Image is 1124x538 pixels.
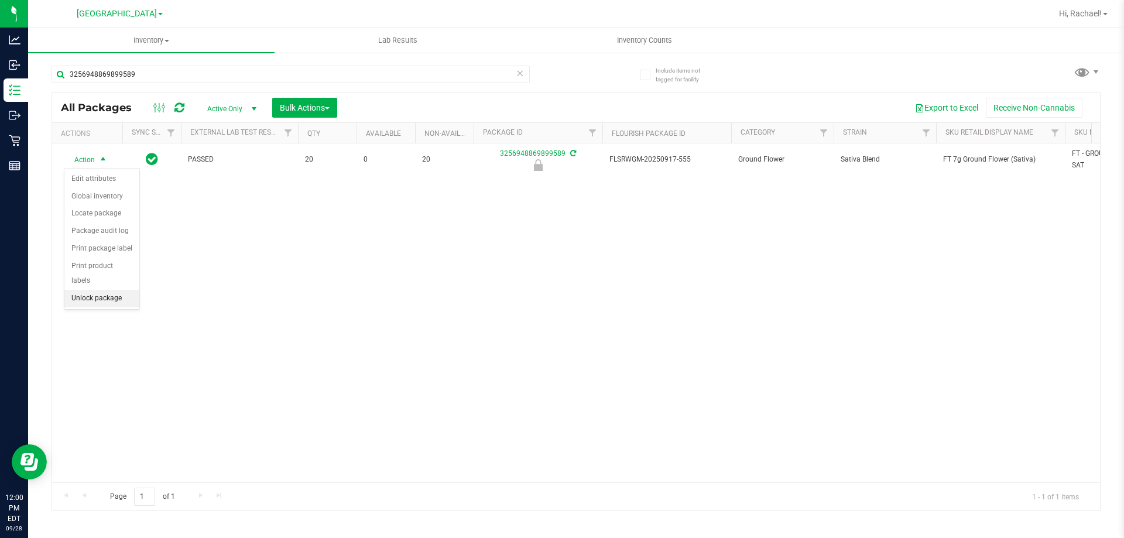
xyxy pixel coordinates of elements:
[188,154,291,165] span: PASSED
[366,129,401,138] a: Available
[1059,9,1102,18] span: Hi, Rachael!
[422,154,467,165] span: 20
[612,129,686,138] a: Flourish Package ID
[1046,123,1065,143] a: Filter
[96,152,111,168] span: select
[483,128,523,136] a: Package ID
[917,123,936,143] a: Filter
[9,84,20,96] inline-svg: Inventory
[907,98,986,118] button: Export to Excel
[568,149,576,157] span: Sync from Compliance System
[305,154,349,165] span: 20
[1074,128,1109,136] a: SKU Name
[190,128,282,136] a: External Lab Test Result
[601,35,688,46] span: Inventory Counts
[741,128,775,136] a: Category
[738,154,827,165] span: Ground Flower
[9,59,20,71] inline-svg: Inbound
[9,34,20,46] inline-svg: Analytics
[64,170,139,188] li: Edit attributes
[28,28,275,53] a: Inventory
[5,492,23,524] p: 12:00 PM EDT
[61,101,143,114] span: All Packages
[280,103,330,112] span: Bulk Actions
[5,524,23,533] p: 09/28
[28,35,275,46] span: Inventory
[841,154,929,165] span: Sativa Blend
[362,35,433,46] span: Lab Results
[472,159,604,171] div: Newly Received
[9,135,20,146] inline-svg: Retail
[61,129,118,138] div: Actions
[521,28,767,53] a: Inventory Counts
[1023,488,1088,505] span: 1 - 1 of 1 items
[814,123,834,143] a: Filter
[9,109,20,121] inline-svg: Outbound
[307,129,320,138] a: Qty
[64,290,139,307] li: Unlock package
[272,98,337,118] button: Bulk Actions
[64,152,95,168] span: Action
[146,151,158,167] span: In Sync
[500,149,566,157] a: 3256948869899589
[986,98,1082,118] button: Receive Non-Cannabis
[12,444,47,479] iframe: Resource center
[77,9,157,19] span: [GEOGRAPHIC_DATA]
[364,154,408,165] span: 0
[64,258,139,290] li: Print product labels
[64,222,139,240] li: Package audit log
[583,123,602,143] a: Filter
[64,188,139,205] li: Global inventory
[516,66,524,81] span: Clear
[132,128,177,136] a: Sync Status
[9,160,20,172] inline-svg: Reports
[64,240,139,258] li: Print package label
[945,128,1033,136] a: Sku Retail Display Name
[52,66,530,83] input: Search Package ID, Item Name, SKU, Lot or Part Number...
[100,488,184,506] span: Page of 1
[162,123,181,143] a: Filter
[64,205,139,222] li: Locate package
[843,128,867,136] a: Strain
[279,123,298,143] a: Filter
[656,66,714,84] span: Include items not tagged for facility
[943,154,1058,165] span: FT 7g Ground Flower (Sativa)
[424,129,477,138] a: Non-Available
[275,28,521,53] a: Lab Results
[134,488,155,506] input: 1
[609,154,724,165] span: FLSRWGM-20250917-555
